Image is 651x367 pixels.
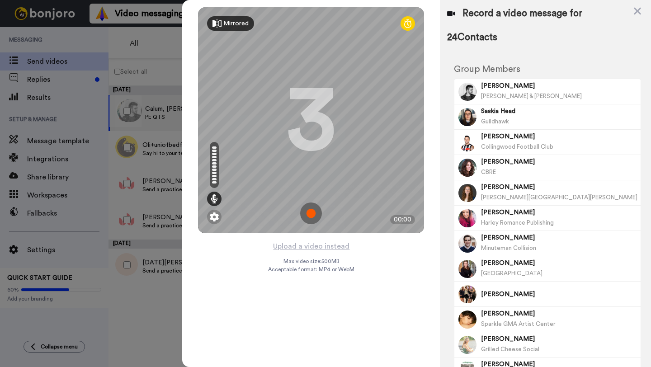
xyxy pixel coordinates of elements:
[481,107,637,116] span: Saskia Head
[458,336,476,354] img: Image of Mackenzie Smith
[283,258,339,265] span: Max video size: 500 MB
[481,321,556,327] span: Sparkle GMA Artist Center
[458,184,476,202] img: Image of Teigan Burrows
[481,245,536,251] span: Minuteman Collision
[458,260,476,278] img: Image of Bethany Wilton
[286,86,336,154] div: 3
[481,194,637,200] span: [PERSON_NAME][GEOGRAPHIC_DATA][PERSON_NAME]
[390,215,415,224] div: 00:00
[458,235,476,253] img: Image of Connor Mackenzie
[481,132,637,141] span: [PERSON_NAME]
[481,309,637,318] span: [PERSON_NAME]
[300,202,322,224] img: ic_record_start.svg
[481,220,554,226] span: Harley Romance Publishing
[481,334,637,343] span: [PERSON_NAME]
[458,83,476,101] img: Image of Calum Murray
[481,93,582,99] span: [PERSON_NAME] & [PERSON_NAME]
[268,266,354,273] span: Acceptable format: MP4 or WebM
[481,169,496,175] span: CBRE
[270,240,352,252] button: Upload a video instead
[458,285,476,303] img: Image of Bella Cockburn
[458,311,476,329] img: Image of Josh Ford
[481,233,637,242] span: [PERSON_NAME]
[458,133,476,151] img: Image of Jack Crisp
[458,108,476,126] img: Image of Saskia Head
[481,270,542,276] span: [GEOGRAPHIC_DATA]
[481,208,637,217] span: [PERSON_NAME]
[481,183,637,192] span: [PERSON_NAME]
[458,159,476,177] img: Image of Kayla Rix
[481,259,637,268] span: [PERSON_NAME]
[210,212,219,221] img: ic_gear.svg
[481,346,539,352] span: Grilled Cheese Social
[481,118,509,124] span: Guildhawk
[481,81,637,90] span: [PERSON_NAME]
[481,144,553,150] span: Collingwood Football Club
[481,157,637,166] span: [PERSON_NAME]
[454,64,641,74] h2: Group Members
[481,290,637,299] span: [PERSON_NAME]
[458,209,476,227] img: Image of Amelia Shaw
